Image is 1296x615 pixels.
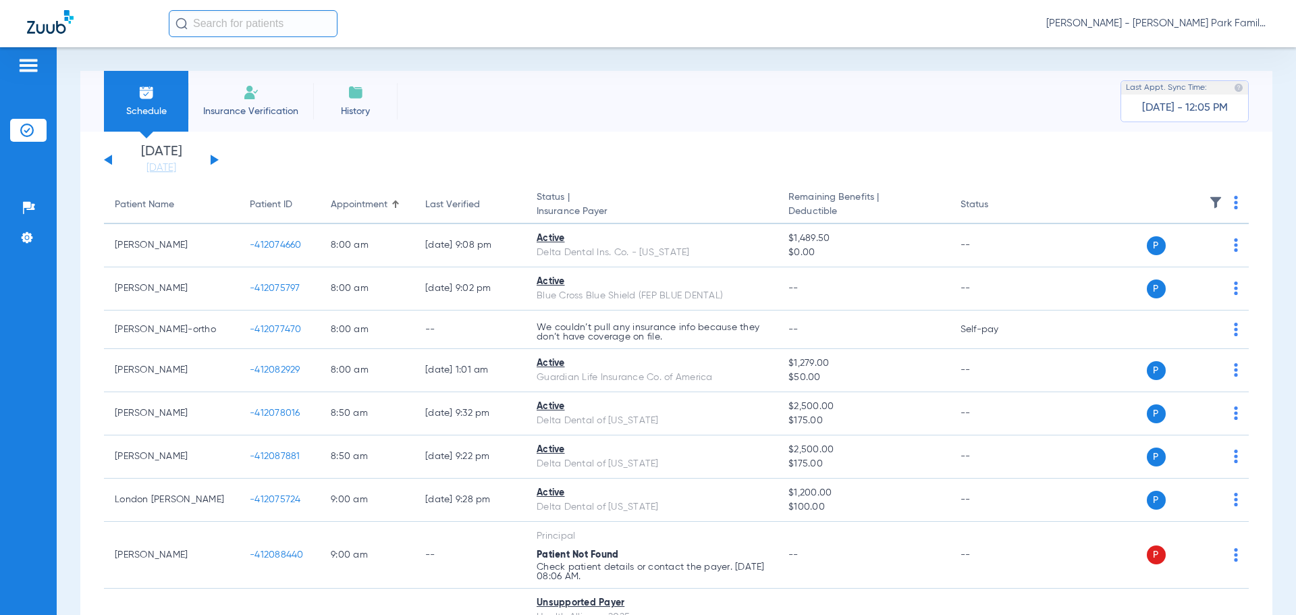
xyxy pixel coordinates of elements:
[320,435,414,479] td: 8:50 AM
[1147,491,1166,510] span: P
[1142,101,1228,115] span: [DATE] - 12:05 PM
[320,349,414,392] td: 8:00 AM
[250,198,292,212] div: Patient ID
[950,435,1041,479] td: --
[1147,404,1166,423] span: P
[414,435,526,479] td: [DATE] 9:22 PM
[138,84,155,101] img: Schedule
[1234,363,1238,377] img: group-dot-blue.svg
[250,284,300,293] span: -412075797
[121,161,202,175] a: [DATE]
[950,186,1041,224] th: Status
[250,240,302,250] span: -412074660
[425,198,515,212] div: Last Verified
[414,349,526,392] td: [DATE] 1:01 AM
[320,392,414,435] td: 8:50 AM
[425,198,480,212] div: Last Verified
[348,84,364,101] img: History
[1234,83,1243,92] img: last sync help info
[104,267,239,311] td: [PERSON_NAME]
[537,205,767,219] span: Insurance Payer
[414,392,526,435] td: [DATE] 9:32 PM
[1147,361,1166,380] span: P
[788,325,799,334] span: --
[331,198,404,212] div: Appointment
[115,198,228,212] div: Patient Name
[104,435,239,479] td: [PERSON_NAME]
[537,414,767,428] div: Delta Dental of [US_STATE]
[537,400,767,414] div: Active
[950,392,1041,435] td: --
[788,371,938,385] span: $50.00
[414,224,526,267] td: [DATE] 9:08 PM
[104,479,239,522] td: London [PERSON_NAME]
[1209,196,1222,209] img: filter.svg
[243,84,259,101] img: Manual Insurance Verification
[788,232,938,246] span: $1,489.50
[331,198,387,212] div: Appointment
[950,522,1041,589] td: --
[537,356,767,371] div: Active
[537,562,767,581] p: Check patient details or contact the payer. [DATE] 08:06 AM.
[104,311,239,349] td: [PERSON_NAME]-ortho
[198,105,303,118] span: Insurance Verification
[115,198,174,212] div: Patient Name
[537,443,767,457] div: Active
[104,224,239,267] td: [PERSON_NAME]
[250,452,300,461] span: -412087881
[788,443,938,457] span: $2,500.00
[788,414,938,428] span: $175.00
[250,198,309,212] div: Patient ID
[526,186,778,224] th: Status |
[104,522,239,589] td: [PERSON_NAME]
[1147,448,1166,466] span: P
[1234,323,1238,336] img: group-dot-blue.svg
[414,522,526,589] td: --
[788,457,938,471] span: $175.00
[1147,545,1166,564] span: P
[250,495,301,504] span: -412075724
[537,246,767,260] div: Delta Dental Ins. Co. - [US_STATE]
[950,224,1041,267] td: --
[537,500,767,514] div: Delta Dental of [US_STATE]
[1147,236,1166,255] span: P
[788,486,938,500] span: $1,200.00
[537,596,767,610] div: Unsupported Payer
[537,289,767,303] div: Blue Cross Blue Shield (FEP BLUE DENTAL)
[1234,548,1238,562] img: group-dot-blue.svg
[27,10,74,34] img: Zuub Logo
[950,267,1041,311] td: --
[323,105,387,118] span: History
[320,479,414,522] td: 9:00 AM
[950,349,1041,392] td: --
[537,232,767,246] div: Active
[537,529,767,543] div: Principal
[1234,196,1238,209] img: group-dot-blue.svg
[537,371,767,385] div: Guardian Life Insurance Co. of America
[1234,406,1238,420] img: group-dot-blue.svg
[414,267,526,311] td: [DATE] 9:02 PM
[1234,450,1238,463] img: group-dot-blue.svg
[1234,282,1238,295] img: group-dot-blue.svg
[320,267,414,311] td: 8:00 AM
[537,486,767,500] div: Active
[537,550,618,560] span: Patient Not Found
[1147,279,1166,298] span: P
[104,349,239,392] td: [PERSON_NAME]
[414,311,526,349] td: --
[1234,493,1238,506] img: group-dot-blue.svg
[788,284,799,293] span: --
[320,522,414,589] td: 9:00 AM
[1234,238,1238,252] img: group-dot-blue.svg
[320,224,414,267] td: 8:00 AM
[250,550,304,560] span: -412088440
[104,392,239,435] td: [PERSON_NAME]
[250,408,300,418] span: -412078016
[537,457,767,471] div: Delta Dental of [US_STATE]
[169,10,337,37] input: Search for patients
[788,500,938,514] span: $100.00
[250,325,302,334] span: -412077470
[175,18,188,30] img: Search Icon
[414,479,526,522] td: [DATE] 9:28 PM
[320,311,414,349] td: 8:00 AM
